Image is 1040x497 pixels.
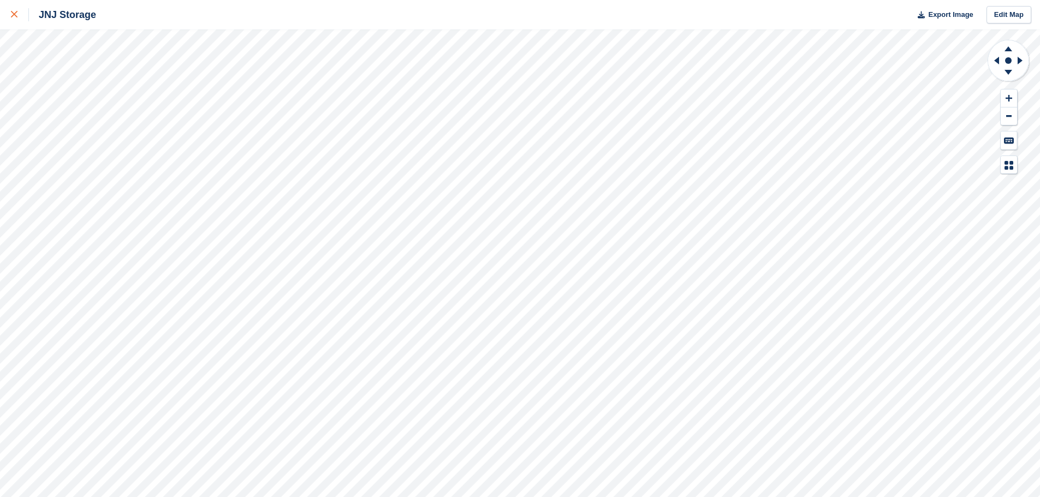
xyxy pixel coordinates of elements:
button: Keyboard Shortcuts [1001,131,1017,149]
a: Edit Map [986,6,1031,24]
button: Export Image [911,6,973,24]
button: Zoom In [1001,89,1017,107]
div: JNJ Storage [29,8,96,21]
span: Export Image [928,9,973,20]
button: Map Legend [1001,156,1017,174]
button: Zoom Out [1001,107,1017,125]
